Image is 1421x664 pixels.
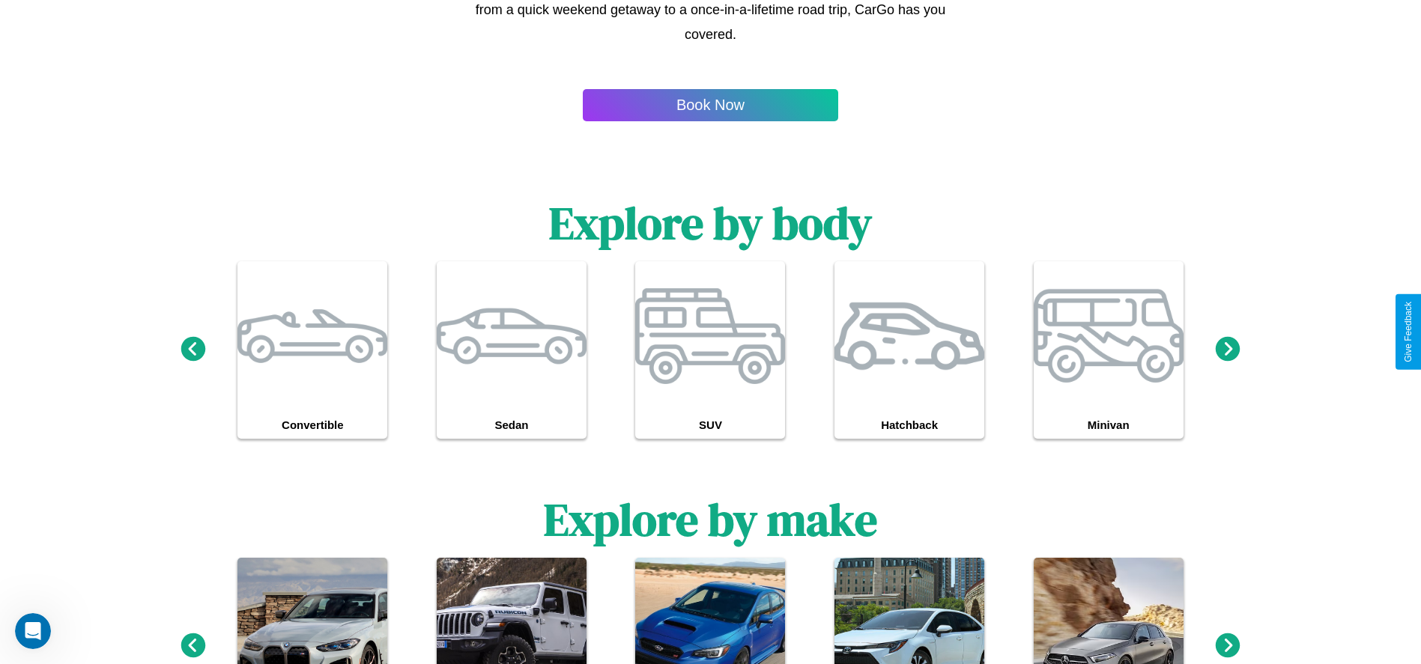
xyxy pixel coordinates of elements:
[635,411,785,439] h4: SUV
[15,613,51,649] iframe: Intercom live chat
[834,411,984,439] h4: Hatchback
[237,411,387,439] h4: Convertible
[583,89,838,121] button: Book Now
[549,192,872,254] h1: Explore by body
[1034,411,1184,439] h4: Minivan
[544,489,877,550] h1: Explore by make
[1403,302,1414,362] div: Give Feedback
[437,411,587,439] h4: Sedan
